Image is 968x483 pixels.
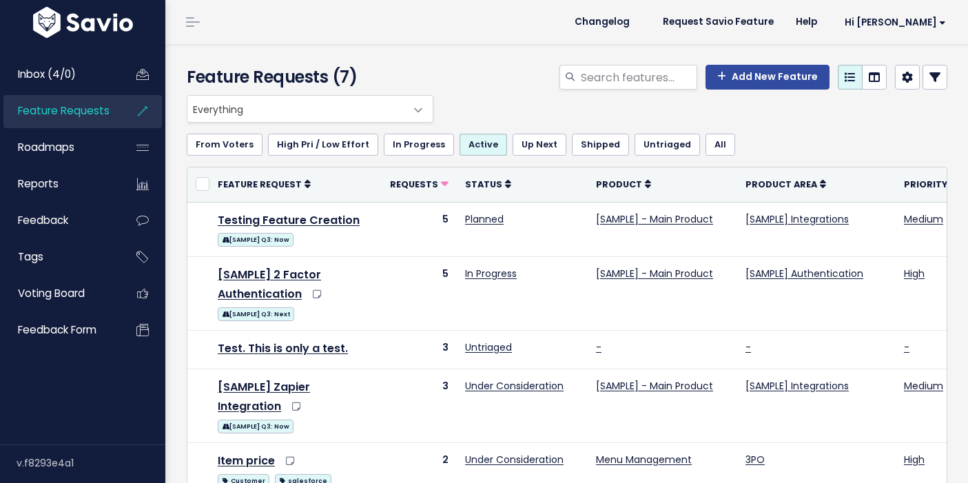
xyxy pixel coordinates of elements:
[904,453,925,466] a: High
[218,233,294,247] span: [SAMPLE] Q3: Now
[268,134,378,156] a: High Pri / Low Effort
[745,177,826,191] a: Product Area
[218,420,294,433] span: [SAMPLE] Q3: Now
[465,177,511,191] a: Status
[904,212,943,226] a: Medium
[904,177,956,191] a: Priority
[3,95,114,127] a: Feature Requests
[596,453,692,466] a: Menu Management
[745,212,849,226] a: [SAMPLE] Integrations
[596,340,601,354] a: -
[18,103,110,118] span: Feature Requests
[513,134,566,156] a: Up Next
[706,134,735,156] a: All
[745,453,765,466] a: 3PO
[18,140,74,154] span: Roadmaps
[218,340,348,356] a: Test. This is only a test.
[218,212,360,228] a: Testing Feature Creation
[465,212,504,226] a: Planned
[390,178,438,190] span: Requests
[904,379,943,393] a: Medium
[579,65,697,90] input: Search features...
[596,177,651,191] a: Product
[18,286,85,300] span: Voting Board
[785,12,828,32] a: Help
[465,379,564,393] a: Under Consideration
[3,205,114,236] a: Feedback
[218,230,294,247] a: [SAMPLE] Q3: Now
[187,65,426,90] h4: Feature Requests (7)
[382,331,457,369] td: 3
[465,453,564,466] a: Under Consideration
[384,134,454,156] a: In Progress
[575,17,630,27] span: Changelog
[18,67,76,81] span: Inbox (4/0)
[596,267,713,280] a: [SAMPLE] - Main Product
[17,445,165,481] div: v.f8293e4a1
[18,249,43,264] span: Tags
[745,267,863,280] a: [SAMPLE] Authentication
[187,134,262,156] a: From Voters
[218,379,310,415] a: [SAMPLE] Zapier Integration
[218,453,275,469] a: Item price
[18,322,96,337] span: Feedback form
[904,267,925,280] a: High
[18,213,68,227] span: Feedback
[596,379,713,393] a: [SAMPLE] - Main Product
[460,134,507,156] a: Active
[465,178,502,190] span: Status
[652,12,785,32] a: Request Savio Feature
[745,379,849,393] a: [SAMPLE] Integrations
[390,177,449,191] a: Requests
[187,95,433,123] span: Everything
[3,168,114,200] a: Reports
[218,178,302,190] span: Feature Request
[3,278,114,309] a: Voting Board
[382,256,457,331] td: 5
[596,178,642,190] span: Product
[3,314,114,346] a: Feedback form
[3,241,114,273] a: Tags
[904,178,947,190] span: Priority
[465,340,512,354] a: Untriaged
[572,134,629,156] a: Shipped
[904,340,909,354] a: -
[218,177,311,191] a: Feature Request
[18,176,59,191] span: Reports
[382,202,457,256] td: 5
[218,305,294,322] a: [SAMPLE] Q3: Next
[596,212,713,226] a: [SAMPLE] - Main Product
[218,417,294,434] a: [SAMPLE] Q3: Now
[745,178,817,190] span: Product Area
[635,134,700,156] a: Untriaged
[845,17,946,28] span: Hi [PERSON_NAME]
[218,267,321,302] a: [SAMPLE] 2 Factor Authentication
[3,132,114,163] a: Roadmaps
[382,369,457,443] td: 3
[745,340,751,354] a: -
[218,307,294,321] span: [SAMPLE] Q3: Next
[465,267,517,280] a: In Progress
[187,134,947,156] ul: Filter feature requests
[828,12,957,33] a: Hi [PERSON_NAME]
[30,7,136,38] img: logo-white.9d6f32f41409.svg
[706,65,830,90] a: Add New Feature
[187,96,405,122] span: Everything
[3,59,114,90] a: Inbox (4/0)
